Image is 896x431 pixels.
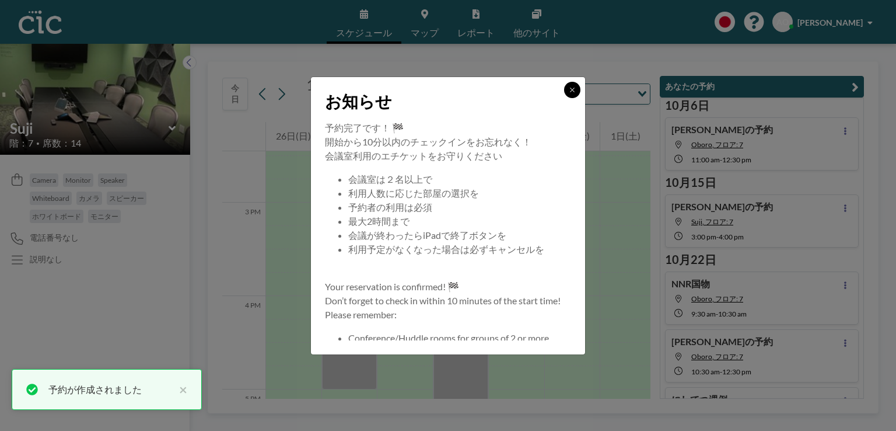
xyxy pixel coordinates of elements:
button: close [173,383,187,397]
span: Don’t forget to check in within 10 minutes of the start time! [325,295,561,306]
span: 予約完了です！ 🏁 [325,122,404,133]
span: 予約者の利用は必須 [348,201,432,213]
div: 予約が作成されました [48,383,173,397]
span: Please remember: [325,309,397,320]
span: 利用人数に応じた部屋の選択を [348,187,479,199]
span: 利用予定がなくなった場合は必ずキャンセルを [348,244,544,255]
span: お知らせ [325,91,392,112]
span: 開始から10分以内のチェックインをお忘れなく！ [325,136,531,147]
span: Your reservation is confirmed! 🏁 [325,281,459,292]
span: 最大2時間まで [348,215,409,227]
span: 会議室利用のエチケットをお守りください [325,150,502,161]
span: 会議が終わったらiPadで終了ボタンを [348,230,506,241]
span: 会議室は２名以上で [348,173,432,185]
span: Conference/Huddle rooms for groups of 2 or more [348,332,549,343]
